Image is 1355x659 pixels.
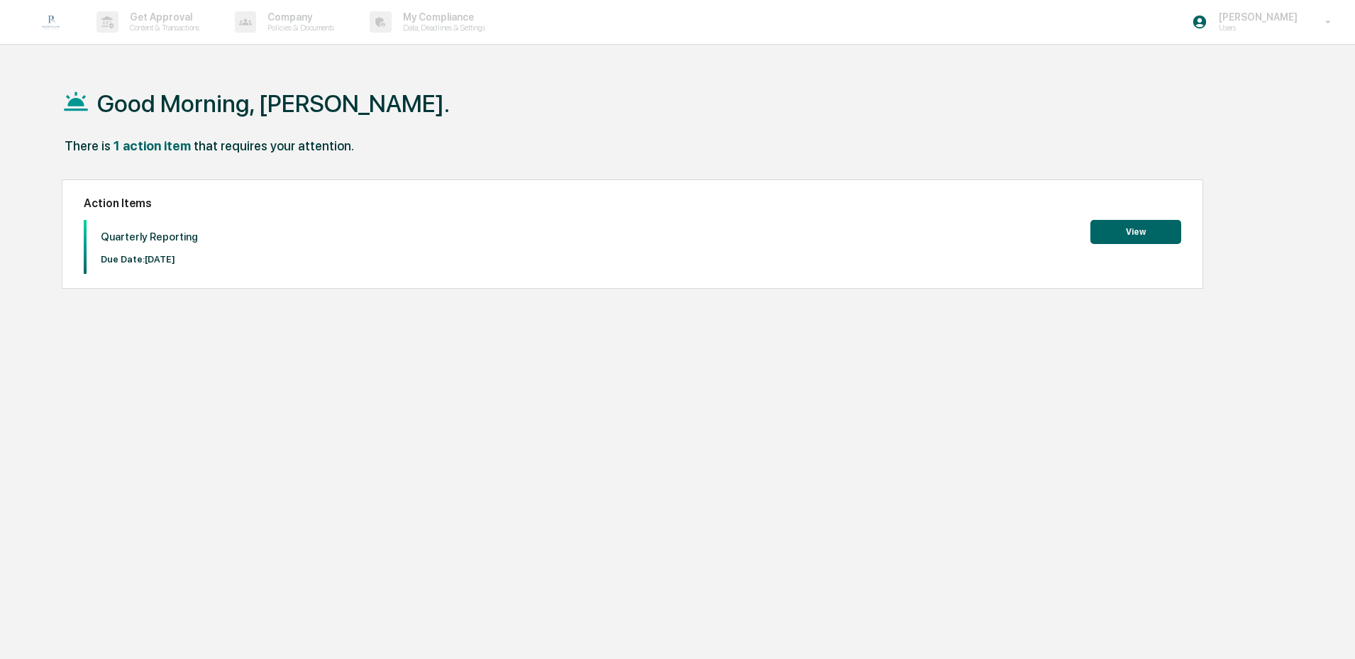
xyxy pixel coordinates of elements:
[34,5,68,39] img: logo
[1090,224,1181,238] a: View
[194,138,354,153] div: that requires your attention.
[392,23,492,33] p: Data, Deadlines & Settings
[1090,220,1181,244] button: View
[1207,11,1305,23] p: [PERSON_NAME]
[101,231,198,243] p: Quarterly Reporting
[1207,23,1305,33] p: Users
[114,138,191,153] div: 1 action item
[97,89,450,118] h1: Good Morning, [PERSON_NAME].
[101,254,198,265] p: Due Date: [DATE]
[118,11,206,23] p: Get Approval
[256,11,341,23] p: Company
[65,138,111,153] div: There is
[392,11,492,23] p: My Compliance
[256,23,341,33] p: Policies & Documents
[118,23,206,33] p: Content & Transactions
[84,196,1181,210] h2: Action Items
